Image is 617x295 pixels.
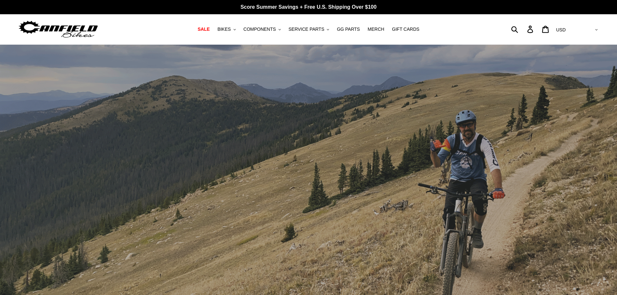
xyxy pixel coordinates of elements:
[18,19,99,40] img: Canfield Bikes
[244,27,276,32] span: COMPONENTS
[194,25,213,34] a: SALE
[198,27,210,32] span: SALE
[515,22,531,36] input: Search
[217,27,231,32] span: BIKES
[392,27,419,32] span: GIFT CARDS
[364,25,387,34] a: MERCH
[389,25,423,34] a: GIFT CARDS
[214,25,239,34] button: BIKES
[289,27,324,32] span: SERVICE PARTS
[368,27,384,32] span: MERCH
[334,25,363,34] a: GG PARTS
[240,25,284,34] button: COMPONENTS
[285,25,332,34] button: SERVICE PARTS
[337,27,360,32] span: GG PARTS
